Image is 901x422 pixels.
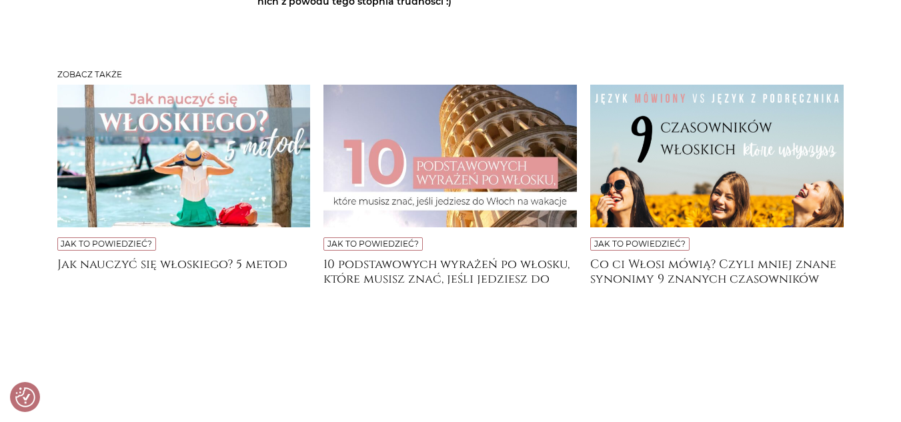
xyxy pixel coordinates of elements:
h3: Zobacz także [57,70,844,79]
a: Jak nauczyć się włoskiego? 5 metod [57,257,311,284]
img: Revisit consent button [15,387,35,407]
a: Co ci Włosi mówią? Czyli mniej znane synonimy 9 znanych czasowników [590,257,844,284]
a: Jak to powiedzieć? [594,239,686,249]
a: Jak to powiedzieć? [327,239,419,249]
a: 10 podstawowych wyrażeń po włosku, które musisz znać, jeśli jedziesz do [GEOGRAPHIC_DATA] na wakacje [323,257,577,284]
a: Jak to powiedzieć? [61,239,152,249]
button: Preferencje co do zgód [15,387,35,407]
